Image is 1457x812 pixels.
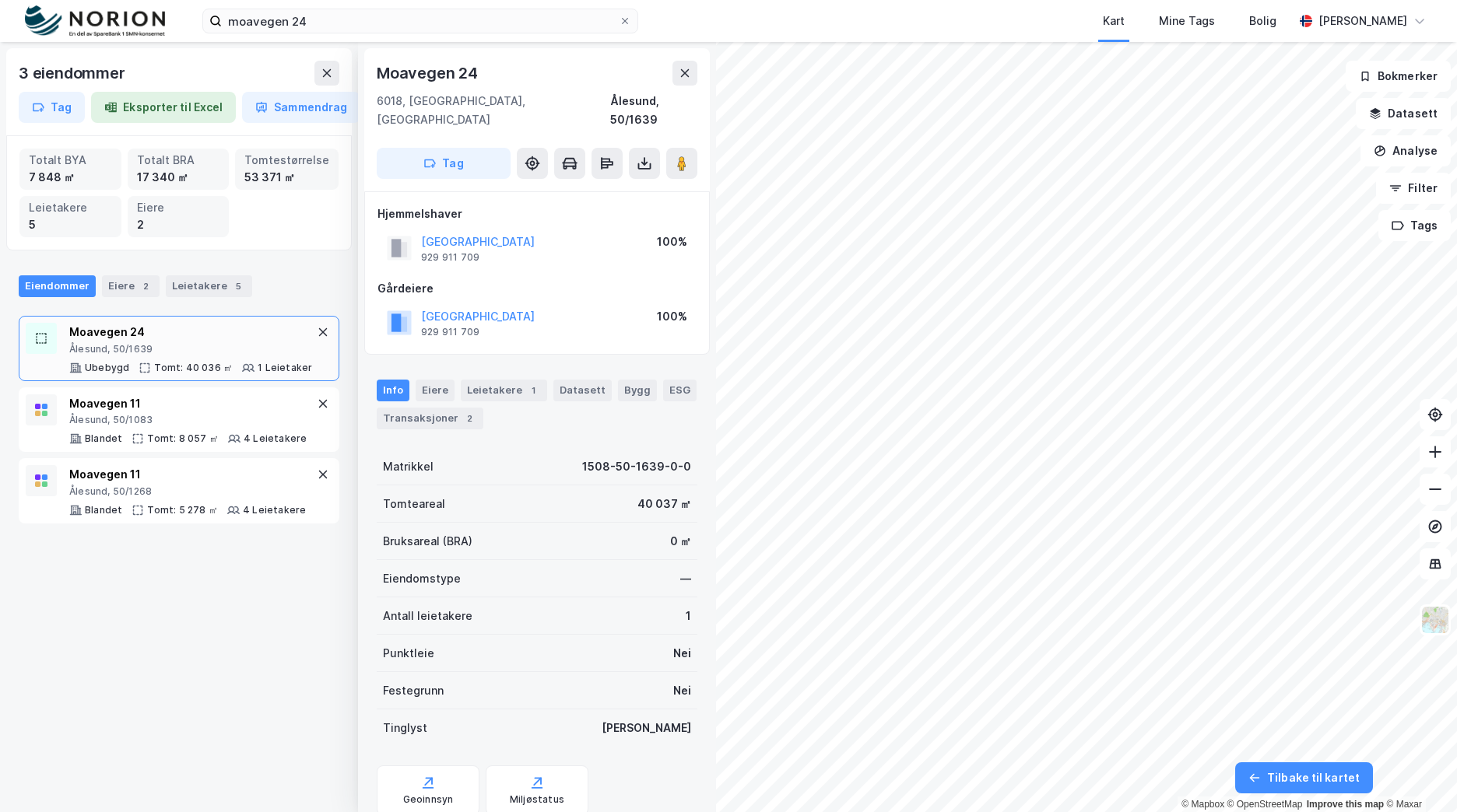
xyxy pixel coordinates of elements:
[663,380,697,401] div: ESG
[377,205,697,223] div: Hjemmelshaver
[637,495,691,513] div: 40 037 ㎡
[29,152,112,169] div: Totalt BYA
[462,411,477,426] div: 2
[244,432,307,445] div: 4 Leietakere
[69,485,306,498] div: Ålesund, 50/1268
[383,719,427,737] div: Tinglyst
[1307,799,1384,810] a: Improve this map
[1318,12,1407,30] div: [PERSON_NAME]
[610,92,697,129] div: Ålesund, 50/1639
[242,92,360,123] button: Sammendrag
[377,148,511,179] button: Tag
[383,681,444,700] div: Festegrunn
[525,383,541,398] div: 1
[69,394,307,413] div: Moavegen 11
[618,380,657,401] div: Bygg
[673,681,691,700] div: Nei
[686,607,691,625] div: 1
[1378,210,1451,241] button: Tags
[102,275,160,297] div: Eiere
[244,169,329,186] div: 53 371 ㎡
[29,199,112,216] div: Leietakere
[383,532,472,551] div: Bruksareal (BRA)
[1356,98,1451,129] button: Datasett
[1227,799,1303,810] a: OpenStreetMap
[91,92,236,123] button: Eksporter til Excel
[166,275,252,297] div: Leietakere
[85,504,122,516] div: Blandet
[138,278,153,294] div: 2
[147,432,219,445] div: Tomt: 8 057 ㎡
[602,719,691,737] div: [PERSON_NAME]
[403,793,454,806] div: Geoinnsyn
[1159,12,1215,30] div: Mine Tags
[383,495,445,513] div: Tomteareal
[19,275,96,297] div: Eiendommer
[377,279,697,298] div: Gårdeiere
[510,793,564,806] div: Miljøstatus
[1360,135,1451,166] button: Analyse
[1249,12,1276,30] div: Bolig
[1103,12,1125,30] div: Kart
[29,169,112,186] div: 7 848 ㎡
[383,644,434,663] div: Punktleie
[230,278,246,294] div: 5
[25,5,165,37] img: norion-logo.80e7a08dc31c2e691866.png
[377,408,483,429] div: Transaksjoner
[85,362,129,374] div: Ubebygd
[1181,799,1224,810] a: Mapbox
[553,380,612,401] div: Datasett
[421,326,479,338] div: 929 911 709
[222,9,619,33] input: Søk på adresse, matrikkel, gårdeiere, leietakere eller personer
[1379,737,1457,812] iframe: Chat Widget
[137,169,220,186] div: 17 340 ㎡
[69,414,307,426] div: Ålesund, 50/1083
[582,457,691,476] div: 1508-50-1639-0-0
[421,251,479,264] div: 929 911 709
[244,152,329,169] div: Tomtestørrelse
[670,532,691,551] div: 0 ㎡
[1346,61,1451,92] button: Bokmerker
[29,216,112,233] div: 5
[258,362,312,374] div: 1 Leietaker
[1376,173,1451,204] button: Filter
[657,307,687,326] div: 100%
[383,457,434,476] div: Matrikkel
[137,199,220,216] div: Eiere
[377,380,409,401] div: Info
[383,607,472,625] div: Antall leietakere
[69,465,306,484] div: Moavegen 11
[657,233,687,251] div: 100%
[137,216,220,233] div: 2
[377,92,610,129] div: 6018, [GEOGRAPHIC_DATA], [GEOGRAPHIC_DATA]
[243,504,306,516] div: 4 Leietakere
[69,343,312,355] div: Ålesund, 50/1639
[673,644,691,663] div: Nei
[147,504,218,516] div: Tomt: 5 278 ㎡
[85,432,122,445] div: Blandet
[19,92,85,123] button: Tag
[137,152,220,169] div: Totalt BRA
[1420,605,1450,635] img: Z
[69,323,312,341] div: Moavegen 24
[461,380,547,401] div: Leietakere
[19,61,128,86] div: 3 eiendommer
[377,61,481,86] div: Moavegen 24
[416,380,455,401] div: Eiere
[1235,762,1373,793] button: Tilbake til kartet
[1379,737,1457,812] div: Kontrollprogram for chat
[680,569,691,588] div: —
[383,569,461,588] div: Eiendomstype
[154,362,233,374] div: Tomt: 40 036 ㎡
